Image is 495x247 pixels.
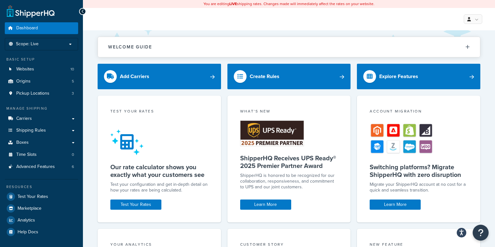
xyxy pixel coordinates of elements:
[5,203,78,214] a: Marketplace
[70,67,74,72] span: 10
[18,206,41,211] span: Marketplace
[473,225,489,241] button: Open Resource Center
[370,163,468,178] h5: Switching platforms? Migrate ShipperHQ with zero disruption
[108,45,152,49] h2: Welcome Guide
[110,108,208,116] div: Test your rates
[370,108,468,116] div: Account Migration
[250,72,279,81] div: Create Rules
[16,116,32,121] span: Carriers
[16,164,55,170] span: Advanced Features
[5,149,78,161] li: Time Slots
[18,194,48,200] span: Test Your Rates
[5,113,78,125] a: Carriers
[16,140,29,145] span: Boxes
[16,79,31,84] span: Origins
[5,226,78,238] a: Help Docs
[5,214,78,226] a: Analytics
[5,88,78,99] a: Pickup Locations3
[120,72,149,81] div: Add Carriers
[16,25,38,31] span: Dashboard
[110,200,161,210] a: Test Your Rates
[5,125,78,136] a: Shipping Rules
[5,88,78,99] li: Pickup Locations
[16,41,39,47] span: Scope: Live
[72,79,74,84] span: 5
[5,161,78,173] li: Advanced Features
[110,182,208,193] div: Test your configuration and get in-depth detail on how your rates are being calculated.
[18,229,38,235] span: Help Docs
[5,184,78,190] div: Resources
[5,137,78,149] a: Boxes
[98,64,221,89] a: Add Carriers
[5,76,78,87] a: Origins5
[5,76,78,87] li: Origins
[72,152,74,157] span: 0
[240,154,338,170] h5: ShipperHQ Receives UPS Ready® 2025 Premier Partner Award
[370,200,421,210] a: Learn More
[98,37,480,57] button: Welcome Guide
[16,91,49,96] span: Pickup Locations
[227,64,351,89] a: Create Rules
[5,149,78,161] a: Time Slots0
[5,161,78,173] a: Advanced Features6
[379,72,418,81] div: Explore Features
[370,182,468,193] div: Migrate your ShipperHQ account at no cost for a quick and seamless transition.
[5,63,78,75] li: Websites
[357,64,480,89] a: Explore Features
[5,57,78,62] div: Basic Setup
[72,91,74,96] span: 3
[16,128,46,133] span: Shipping Rules
[5,22,78,34] a: Dashboard
[18,218,35,223] span: Analytics
[5,106,78,111] div: Manage Shipping
[240,108,338,116] div: What's New
[229,1,237,7] b: LIVE
[16,67,34,72] span: Websites
[240,200,291,210] a: Learn More
[72,164,74,170] span: 6
[16,152,37,157] span: Time Slots
[5,191,78,202] a: Test Your Rates
[5,63,78,75] a: Websites10
[110,163,208,178] h5: Our rate calculator shows you exactly what your customers see
[240,173,338,190] p: ShipperHQ is honored to be recognized for our collaboration, responsiveness, and commitment to UP...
